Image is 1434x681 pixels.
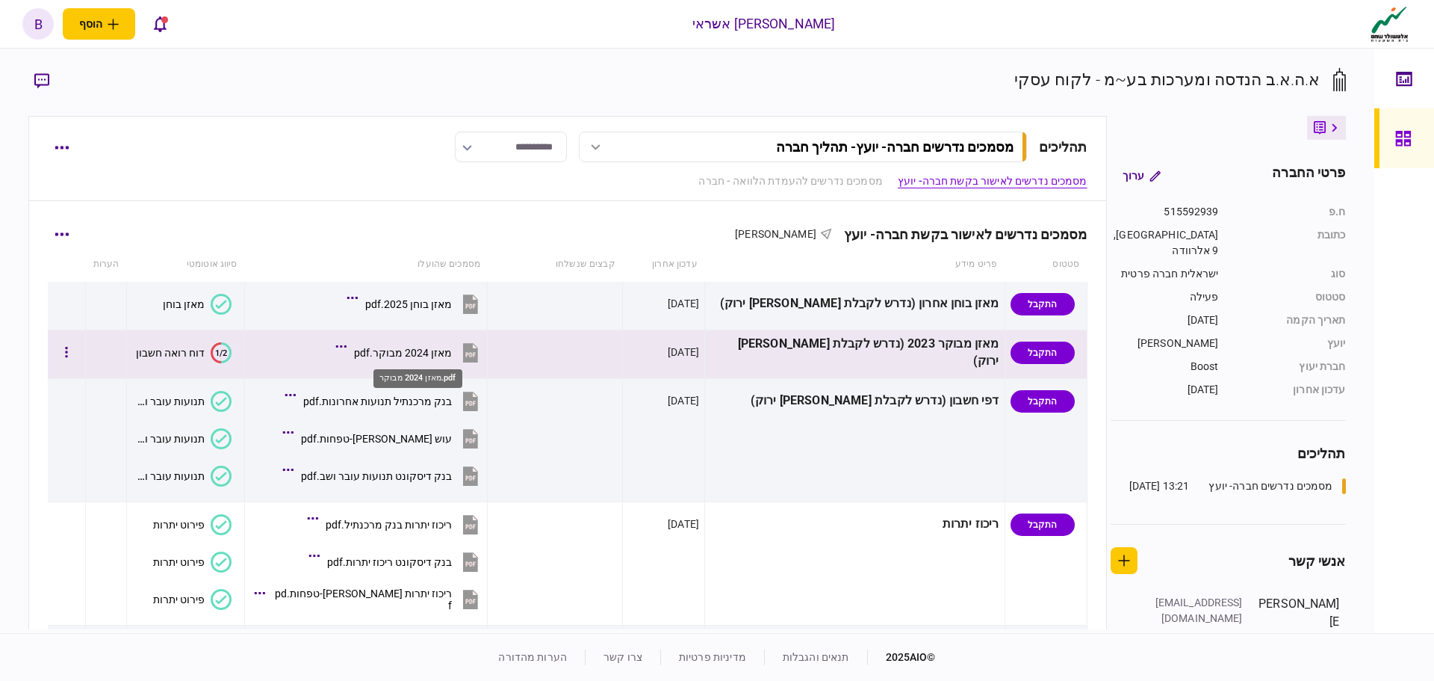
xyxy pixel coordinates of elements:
div: מסמכים נדרשים לאישור בקשת חברה- יועץ [832,227,1087,242]
div: [GEOGRAPHIC_DATA], 9 אלרוודה [1111,227,1219,259]
div: התקבל [1011,293,1075,315]
div: ח.פ [1234,204,1346,220]
div: מאזן בוחן [163,298,205,310]
div: תנועות עובר ושב [132,395,205,407]
button: מאזן 2024 מבוקר.pdf [339,336,482,369]
div: מאזן מבוקר 2023 (נדרש לקבלת [PERSON_NAME] ירוק) [710,336,999,370]
div: [DATE] [668,296,699,311]
th: מסמכים שהועלו [245,247,488,282]
div: [DATE] [1111,382,1219,398]
div: בנק דיסקונט ריכוז יתרות.pdf [327,556,452,568]
button: פירוט יתרות [153,514,232,535]
button: פירוט יתרות [153,589,232,610]
div: ריכוז יתרות בנק מרכנתיל.pdf [326,519,452,531]
th: סיווג אוטומטי [127,247,245,282]
div: © 2025 AIO [867,650,936,665]
div: תנועות עובר ושב [132,470,205,482]
div: פירוט יתרות [153,519,205,531]
a: צרו קשר [603,651,642,663]
button: ריכוז יתרות מזרחי-טפחות.pdf [258,582,482,616]
th: עדכון אחרון [623,247,705,282]
div: התקבל [1011,514,1075,536]
a: מסמכים נדרשים לאישור בקשת חברה- יועץ [898,173,1087,189]
a: הערות מהדורה [498,651,567,663]
div: [EMAIL_ADDRESS][DOMAIN_NAME] [1146,595,1243,626]
div: 515592939 [1111,204,1219,220]
button: ריכוז יתרות בנק מרכנתיל.pdf [311,508,482,541]
div: פעילה [1111,289,1219,305]
div: 13:21 [DATE] [1129,478,1190,494]
div: מאזן 2024 מבוקר.pdf [354,347,452,359]
text: 1/2 [215,348,227,357]
div: עדכון אחרון [1234,382,1346,398]
div: [PHONE_NUMBER] [1146,626,1243,642]
th: פריט מידע [705,247,1005,282]
div: התקבל [1011,342,1075,364]
div: בנק דיסקונט תנועות עובר ושב.pdf [301,470,452,482]
a: מסמכים נדרשים חברה- יועץ13:21 [DATE] [1129,478,1346,494]
img: client company logo [1368,5,1412,43]
div: מסמכים נדרשים חברה- יועץ [1208,478,1332,494]
button: בנק מרכנתיל תנועות אחרונות.pdf [288,384,482,418]
div: ישראלית חברה פרטית [1111,266,1219,282]
div: תהליכים [1039,137,1087,157]
button: מאזן בוחן [163,294,232,315]
div: ריכוז יתרות מזרחי-טפחות.pdf [273,588,452,611]
div: [DATE] [1111,312,1219,328]
th: סטטוס [1005,247,1087,282]
div: [PERSON_NAME] [1258,595,1340,674]
button: מסמכים נדרשים חברה- יועץ- תהליך חברה [579,132,1027,162]
div: מאזן 2024 מבוקר.pdf [373,369,462,388]
div: סטטוס [1234,289,1346,305]
a: מדיניות פרטיות [679,651,746,663]
div: [DATE] [668,517,699,531]
div: א.ה.א.ב הנדסה ומערכות בע~מ - לקוח עסקי [1014,67,1320,92]
div: דפי חשבון (נדרש לקבלת [PERSON_NAME] ירוק) [710,384,999,418]
div: יועץ [1234,336,1346,351]
button: פתח תפריט להוספת לקוח [63,8,135,40]
div: סוג [1234,266,1346,282]
a: מסמכים נדרשים להעמדת הלוואה - חברה [698,173,882,189]
div: תאריך הקמה [1234,312,1346,328]
a: תנאים והגבלות [783,651,849,663]
button: תנועות עובר ושב [132,466,232,487]
div: פירוט יתרות [153,556,205,568]
button: פירוט יתרות [153,552,232,573]
div: חברת יעוץ [1234,359,1346,375]
div: דוח רואה חשבון [136,347,205,359]
div: מאזן בוחן 2025.pdf [365,298,452,310]
div: פרטי החברה [1272,162,1345,189]
div: Boost [1111,359,1219,375]
button: פתח רשימת התראות [144,8,176,40]
button: ערוך [1111,162,1173,189]
button: תנועות עובר ושב [132,428,232,449]
div: התקבל [1011,390,1075,413]
div: בנק מרכנתיל תנועות אחרונות.pdf [303,395,452,407]
button: בנק דיסקונט ריכוז יתרות.pdf [312,545,482,579]
span: [PERSON_NAME] [735,228,816,240]
div: [PERSON_NAME] [1111,336,1219,351]
button: מאזן בוחן 2025.pdf [350,287,482,321]
div: תנועות עובר ושב [132,433,205,445]
div: [PERSON_NAME] אשראי [692,14,836,34]
div: פירוט יתרות [153,594,205,605]
div: [DATE] [668,393,699,408]
th: הערות [86,247,127,282]
button: b [22,8,54,40]
div: אנשי קשר [1288,551,1346,571]
div: תהליכים [1111,443,1346,463]
th: קבצים שנשלחו [488,247,623,282]
div: [DATE] [668,345,699,360]
div: מסמכים נדרשים חברה- יועץ - תהליך חברה [776,139,1014,155]
button: בנק דיסקונט תנועות עובר ושב.pdf [286,459,482,493]
div: עוש מזרחי-טפחות.pdf [301,433,452,445]
button: 1/2דוח רואה חשבון [136,342,232,363]
div: מאזן בוחן אחרון (נדרש לקבלת [PERSON_NAME] ירוק) [710,287,999,321]
div: כתובת [1234,227,1346,259]
div: ריכוז יתרות [710,508,999,541]
button: עוש מזרחי-טפחות.pdf [286,422,482,455]
button: תנועות עובר ושב [132,391,232,412]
